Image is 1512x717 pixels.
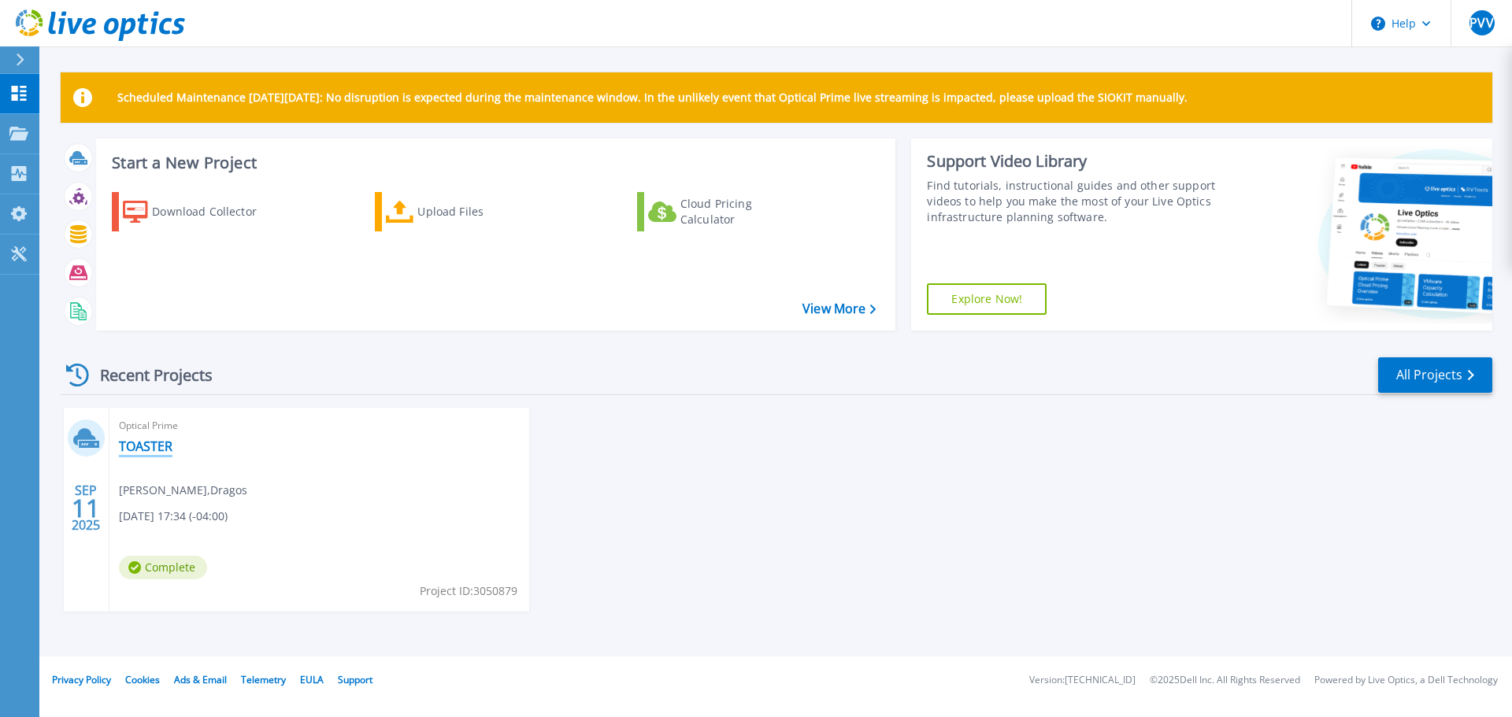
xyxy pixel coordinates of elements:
[1150,675,1300,686] li: © 2025 Dell Inc. All Rights Reserved
[420,582,517,600] span: Project ID: 3050879
[1029,675,1136,686] li: Version: [TECHNICAL_ID]
[119,482,247,499] span: [PERSON_NAME] , Dragos
[72,501,100,515] span: 11
[338,673,372,686] a: Support
[1469,17,1493,29] span: PVV
[112,192,287,231] a: Download Collector
[417,196,543,227] div: Upload Files
[802,301,876,316] a: View More
[1314,675,1498,686] li: Powered by Live Optics, a Dell Technology
[637,192,813,231] a: Cloud Pricing Calculator
[119,508,228,525] span: [DATE] 17:34 (-04:00)
[119,438,172,454] a: TOASTER
[375,192,550,231] a: Upload Files
[927,151,1223,172] div: Support Video Library
[241,673,286,686] a: Telemetry
[927,178,1223,225] div: Find tutorials, instructional guides and other support videos to help you make the most of your L...
[117,91,1188,104] p: Scheduled Maintenance [DATE][DATE]: No disruption is expected during the maintenance window. In t...
[61,356,234,394] div: Recent Projects
[112,154,876,172] h3: Start a New Project
[300,673,324,686] a: EULA
[125,673,160,686] a: Cookies
[71,479,101,537] div: SEP 2025
[52,673,111,686] a: Privacy Policy
[119,556,207,579] span: Complete
[152,196,278,227] div: Download Collector
[1378,357,1492,393] a: All Projects
[119,417,520,434] span: Optical Prime
[680,196,806,227] div: Cloud Pricing Calculator
[174,673,227,686] a: Ads & Email
[927,283,1047,315] a: Explore Now!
